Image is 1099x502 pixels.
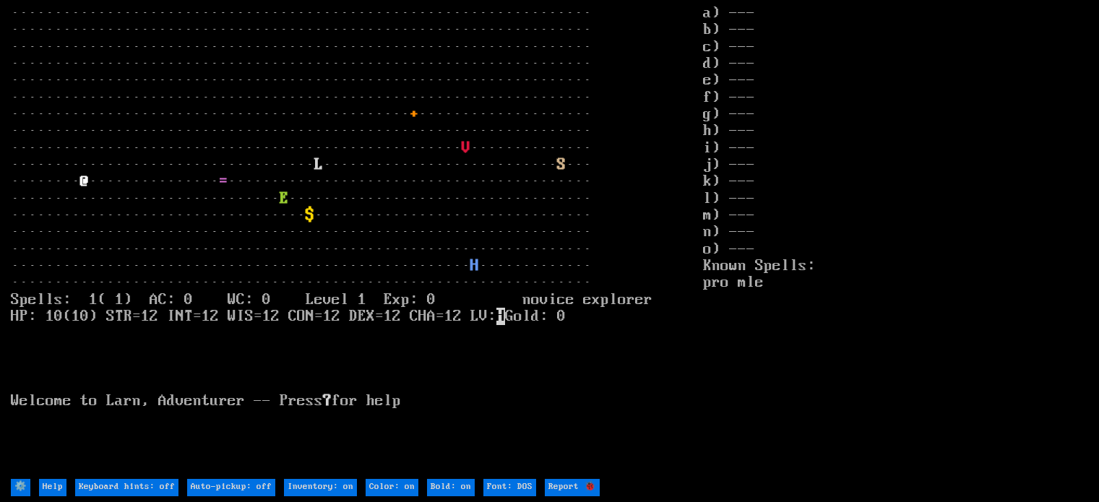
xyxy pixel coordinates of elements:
[80,173,89,190] font: @
[470,257,479,274] font: H
[280,190,288,207] font: E
[557,156,566,173] font: S
[314,156,323,173] font: L
[410,105,418,123] font: +
[427,479,475,495] input: Bold: on
[323,392,332,410] b: ?
[306,207,314,224] font: $
[483,479,536,495] input: Font: DOS
[703,5,1087,477] stats: a) --- b) --- c) --- d) --- e) --- f) --- g) --- h) --- i) --- j) --- k) --- l) --- m) --- n) ---...
[366,479,418,495] input: Color: on
[39,479,66,495] input: Help
[545,479,600,495] input: Report 🐞
[462,139,470,157] font: V
[75,479,178,495] input: Keyboard hints: off
[219,173,228,190] font: =
[11,479,30,495] input: ⚙️
[284,479,357,495] input: Inventory: on
[11,5,703,477] larn: ··································································· ·····························...
[187,479,275,495] input: Auto-pickup: off
[496,308,505,325] mark: H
